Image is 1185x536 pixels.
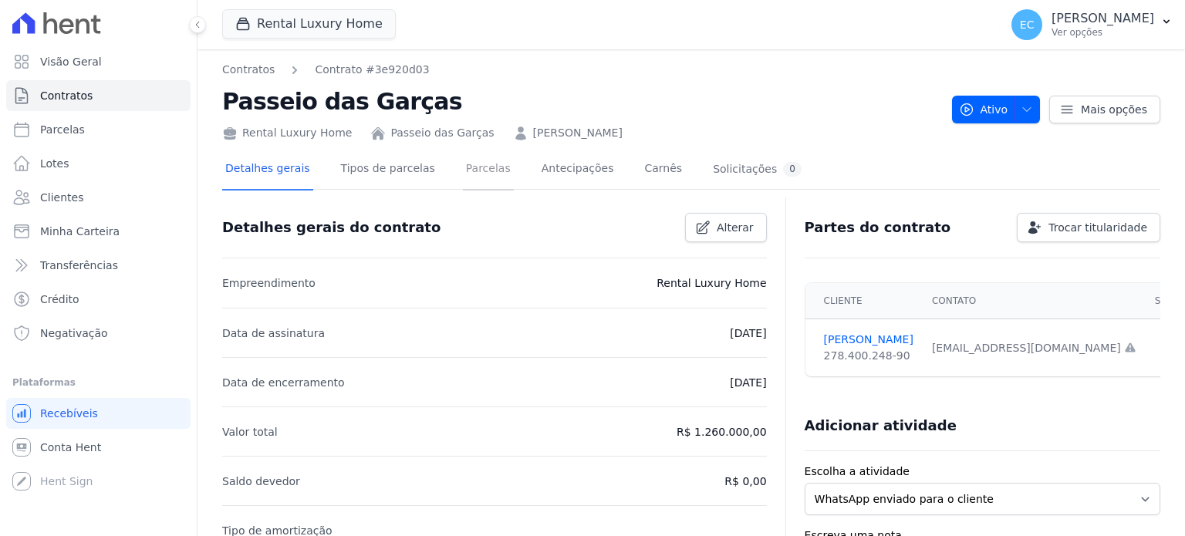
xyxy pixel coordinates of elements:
[40,440,101,455] span: Conta Hent
[222,373,345,392] p: Data de encerramento
[6,432,191,463] a: Conta Hent
[710,150,805,190] a: Solicitações0
[923,283,1146,319] th: Contato
[533,125,623,141] a: [PERSON_NAME]
[6,148,191,179] a: Lotes
[6,250,191,281] a: Transferências
[932,340,1136,356] div: [EMAIL_ADDRESS][DOMAIN_NAME]
[40,292,79,307] span: Crédito
[6,216,191,247] a: Minha Carteira
[222,423,278,441] p: Valor total
[713,162,802,177] div: Solicitações
[1052,11,1154,26] p: [PERSON_NAME]
[40,190,83,205] span: Clientes
[338,150,438,190] a: Tipos de parcelas
[6,46,191,77] a: Visão Geral
[6,114,191,145] a: Parcelas
[315,62,429,78] a: Contrato #3e920d03
[805,464,1160,480] label: Escolha a atividade
[222,125,352,141] div: Rental Luxury Home
[6,398,191,429] a: Recebíveis
[1048,220,1147,235] span: Trocar titularidade
[999,3,1185,46] button: EC [PERSON_NAME] Ver opções
[805,283,923,319] th: Cliente
[222,62,430,78] nav: Breadcrumb
[222,62,940,78] nav: Breadcrumb
[222,274,316,292] p: Empreendimento
[641,150,685,190] a: Carnês
[717,220,754,235] span: Alterar
[6,182,191,213] a: Clientes
[40,156,69,171] span: Lotes
[824,348,913,364] div: 278.400.248-90
[1020,19,1035,30] span: EC
[1052,26,1154,39] p: Ver opções
[824,332,913,348] a: [PERSON_NAME]
[40,258,118,273] span: Transferências
[783,162,802,177] div: 0
[40,325,108,341] span: Negativação
[222,9,396,39] button: Rental Luxury Home
[222,472,300,490] p: Saldo devedor
[730,373,766,392] p: [DATE]
[805,416,957,435] h3: Adicionar atividade
[222,150,313,190] a: Detalhes gerais
[952,96,1041,123] button: Ativo
[40,88,93,103] span: Contratos
[463,150,514,190] a: Parcelas
[6,284,191,315] a: Crédito
[685,213,767,242] a: Alterar
[730,324,766,342] p: [DATE]
[6,80,191,111] a: Contratos
[222,218,441,237] h3: Detalhes gerais do contrato
[12,373,184,392] div: Plataformas
[40,406,98,421] span: Recebíveis
[657,274,766,292] p: Rental Luxury Home
[40,224,120,239] span: Minha Carteira
[40,54,102,69] span: Visão Geral
[677,423,767,441] p: R$ 1.260.000,00
[222,62,275,78] a: Contratos
[1017,213,1160,242] a: Trocar titularidade
[1081,102,1147,117] span: Mais opções
[1049,96,1160,123] a: Mais opções
[222,324,325,342] p: Data de assinatura
[538,150,617,190] a: Antecipações
[805,218,951,237] h3: Partes do contrato
[390,125,494,141] a: Passeio das Garças
[6,318,191,349] a: Negativação
[222,84,940,119] h2: Passeio das Garças
[724,472,766,490] p: R$ 0,00
[959,96,1008,123] span: Ativo
[40,122,85,137] span: Parcelas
